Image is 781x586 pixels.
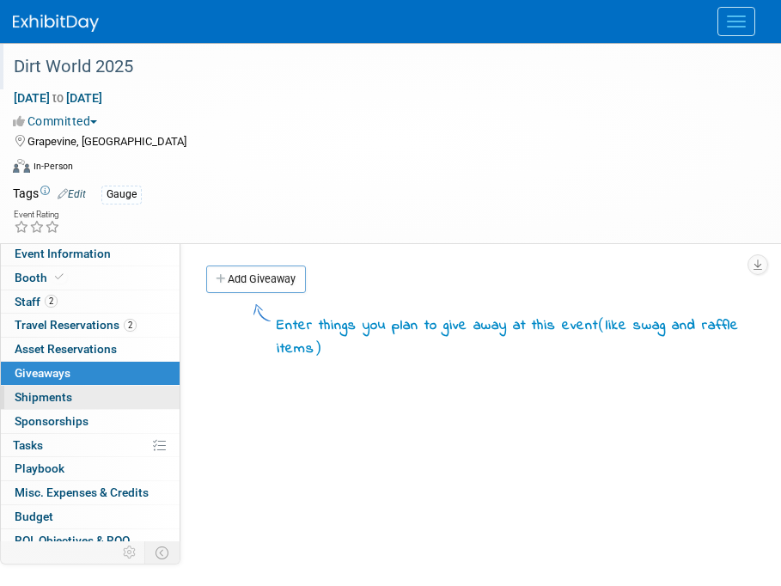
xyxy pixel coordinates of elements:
a: Asset Reservations [1,338,180,361]
a: Staff2 [1,290,180,314]
span: Giveaways [15,366,70,380]
span: Event Information [15,247,111,260]
img: Format-Inperson.png [13,159,30,173]
div: Dirt World 2025 [8,52,747,82]
span: Booth [15,271,67,284]
span: to [50,91,66,105]
a: Misc. Expenses & Credits [1,481,180,504]
span: 2 [45,295,58,308]
span: Playbook [15,461,64,475]
span: Sponsorships [15,414,88,428]
span: Grapevine, [GEOGRAPHIC_DATA] [27,135,186,148]
a: Sponsorships [1,410,180,433]
a: Event Information [1,242,180,266]
span: Travel Reservations [15,318,137,332]
div: Event Rating [14,211,60,219]
button: Committed [13,113,104,130]
a: Shipments [1,386,180,409]
span: Budget [15,510,53,523]
td: Personalize Event Tab Strip [115,541,145,564]
a: Booth [1,266,180,290]
button: Menu [717,7,755,36]
span: ) [314,339,322,356]
a: Add Giveaway [206,266,306,293]
span: ROI, Objectives & ROO [15,534,130,547]
span: [DATE] [DATE] [13,90,103,106]
div: Gauge [101,186,142,204]
span: Shipments [15,390,72,404]
td: Tags [13,185,86,204]
a: Tasks [1,434,180,457]
div: In-Person [33,160,73,173]
a: Travel Reservations2 [1,314,180,337]
a: Playbook [1,457,180,480]
span: Staff [15,295,58,308]
a: Edit [58,188,86,200]
span: ( [598,315,606,333]
span: Tasks [13,438,43,452]
div: Event Format [13,156,760,182]
span: Asset Reservations [15,342,117,356]
img: ExhibitDay [13,15,99,32]
span: 2 [124,319,137,332]
div: Enter things you plan to give away at this event like swag and raffle items [277,314,755,360]
a: ROI, Objectives & ROO [1,529,180,552]
a: Budget [1,505,180,528]
span: Misc. Expenses & Credits [15,485,149,499]
a: Giveaways [1,362,180,385]
i: Booth reservation complete [55,272,64,282]
td: Toggle Event Tabs [145,541,180,564]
